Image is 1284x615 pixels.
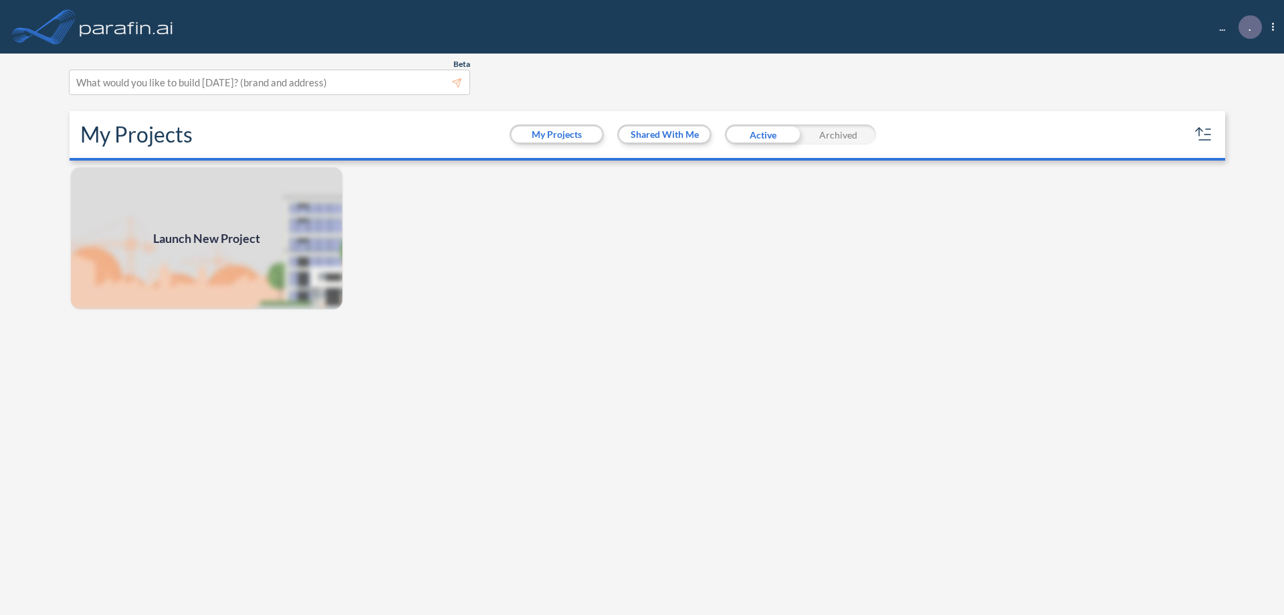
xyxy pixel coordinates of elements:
[77,13,176,40] img: logo
[800,124,876,145] div: Archived
[453,59,470,70] span: Beta
[725,124,800,145] div: Active
[70,166,344,311] img: add
[153,230,260,248] span: Launch New Project
[1193,124,1214,145] button: sort
[512,126,602,143] button: My Projects
[1249,21,1251,33] p: .
[80,122,193,147] h2: My Projects
[1199,15,1274,39] div: ...
[70,166,344,311] a: Launch New Project
[619,126,710,143] button: Shared With Me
